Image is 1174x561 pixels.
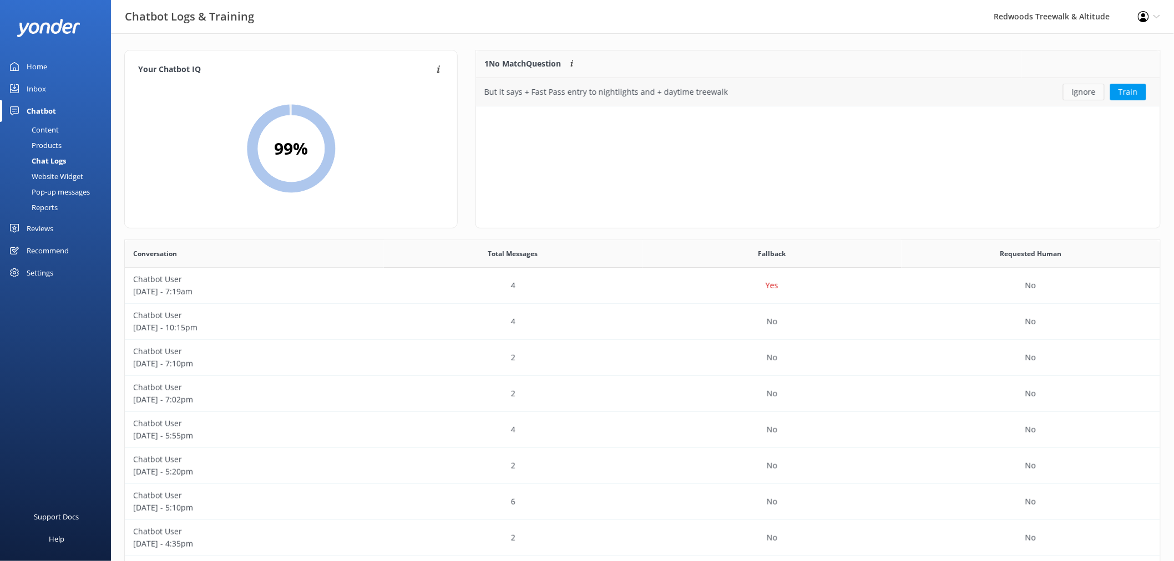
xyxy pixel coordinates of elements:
div: row [125,340,1160,376]
a: Reports [7,200,111,215]
button: Train [1110,84,1146,100]
div: Inbox [27,78,46,100]
a: Pop-up messages [7,184,111,200]
div: row [125,448,1160,484]
p: No [767,460,777,472]
p: 4 [511,424,515,436]
p: 4 [511,279,515,292]
p: 4 [511,315,515,328]
div: Website Widget [7,169,83,184]
p: No [767,387,777,400]
p: Chatbot User [133,526,376,538]
p: No [767,424,777,436]
p: [DATE] - 5:20pm [133,466,376,478]
p: No [1025,387,1036,400]
span: Fallback [758,248,786,259]
h4: Your Chatbot IQ [138,64,433,76]
div: Reports [7,200,58,215]
div: row [125,412,1160,448]
p: No [1025,424,1036,436]
p: 6 [511,496,515,508]
div: Home [27,55,47,78]
p: Chatbot User [133,453,376,466]
div: Settings [27,262,53,284]
h3: Chatbot Logs & Training [125,8,254,25]
p: No [1025,279,1036,292]
p: Chatbot User [133,309,376,322]
p: Chatbot User [133,417,376,430]
p: [DATE] - 7:10pm [133,358,376,370]
p: 1 No Match Question [484,58,561,70]
a: Chat Logs [7,153,111,169]
p: No [767,496,777,508]
p: No [1025,496,1036,508]
p: No [767,532,777,544]
div: Chat Logs [7,153,66,169]
p: [DATE] - 4:35pm [133,538,376,550]
p: Chatbot User [133,489,376,502]
p: 2 [511,351,515,364]
p: 2 [511,387,515,400]
p: No [1025,532,1036,544]
div: Pop-up messages [7,184,90,200]
div: But it says + Fast Pass entry to nightlights and + daytime treewalk [484,86,728,98]
p: [DATE] - 5:10pm [133,502,376,514]
p: No [1025,460,1036,472]
div: Content [7,122,59,137]
a: Products [7,137,111,153]
div: Support Docs [34,506,79,528]
button: Ignore [1063,84,1105,100]
div: row [125,268,1160,304]
div: row [125,484,1160,520]
a: Content [7,122,111,137]
p: Chatbot User [133,273,376,285]
span: Requested Human [1000,248,1061,259]
h2: 99 % [274,135,308,162]
div: row [125,376,1160,412]
p: [DATE] - 10:15pm [133,322,376,334]
p: Yes [766,279,778,292]
div: Reviews [27,217,53,239]
a: Website Widget [7,169,111,184]
p: 2 [511,460,515,472]
p: Chatbot User [133,381,376,394]
p: [DATE] - 5:55pm [133,430,376,442]
p: [DATE] - 7:19am [133,285,376,298]
p: Chatbot User [133,345,376,358]
div: grid [476,78,1160,106]
div: Chatbot [27,100,56,122]
div: Recommend [27,239,69,262]
span: Conversation [133,248,177,259]
div: row [125,520,1160,556]
p: No [767,351,777,364]
div: row [125,304,1160,340]
p: [DATE] - 7:02pm [133,394,376,406]
p: 2 [511,532,515,544]
div: Help [49,528,64,550]
p: No [767,315,777,328]
div: Products [7,137,62,153]
span: Total Messages [488,248,538,259]
p: No [1025,315,1036,328]
img: yonder-white-logo.png [17,19,80,37]
div: row [476,78,1160,106]
p: No [1025,351,1036,364]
